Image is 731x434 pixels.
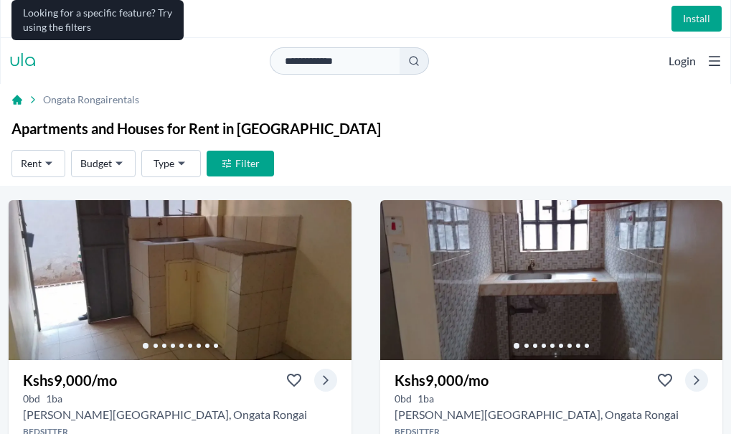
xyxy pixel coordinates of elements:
[9,49,36,72] a: ula
[23,370,117,390] h3: Kshs 9,000 /mo
[235,156,260,171] span: Filter
[669,52,696,70] button: Login
[380,200,723,360] img: Bedsitter for rent - Kshs 9,000/mo - in Ongata Rongai Tosha Rongai Petrol Station, Nairobi, Kenya...
[314,369,337,392] button: View property in detail
[11,150,65,177] button: Rent
[23,6,172,33] span: Looking for a specific feature? Try using the filters
[9,200,352,360] img: Bedsitter for rent - Kshs 9,000/mo - in Ongata Rongai around Tosha Rongai Petrol Station, Nairobi...
[80,156,112,171] span: Budget
[671,6,722,32] a: Install
[207,151,274,176] button: Filter properties
[395,370,489,390] h3: Kshs 9,000 /mo
[46,392,62,406] h5: 1 bathrooms
[23,406,307,423] h2: Bedsitter for rent in Ongata Rongai - Kshs 9,000/mo -Tosha Rongai Petrol Station, Nairobi, Kenya,...
[395,406,679,423] h2: Bedsitter for rent in Ongata Rongai - Kshs 9,000/mo -Tosha Rongai Petrol Station, Nairobi, Kenya,...
[23,392,40,406] h5: 0 bedrooms
[43,93,139,107] span: Ongata Rongai rentals
[141,150,201,177] button: Type
[21,156,42,171] span: Rent
[685,369,708,392] button: View property in detail
[154,156,174,171] span: Type
[395,392,412,406] h5: 0 bedrooms
[71,150,136,177] button: Budget
[11,118,720,138] h1: Apartments and Houses for Rent in [GEOGRAPHIC_DATA]
[418,392,434,406] h5: 1 bathrooms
